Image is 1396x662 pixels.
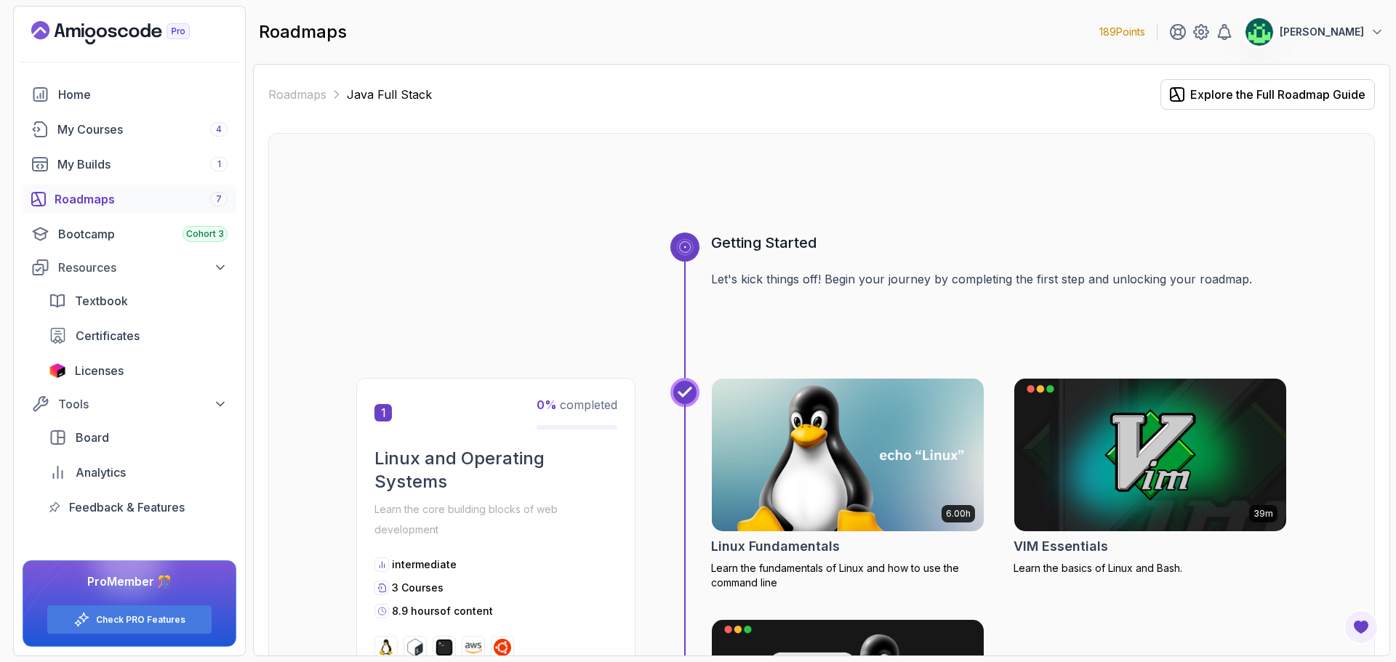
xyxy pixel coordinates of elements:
a: roadmaps [23,185,236,214]
span: 3 Courses [392,581,444,594]
h2: Linux and Operating Systems [374,447,617,493]
a: Check PRO Features [96,614,185,626]
div: Resources [58,259,228,276]
a: textbook [40,286,236,315]
a: builds [23,150,236,179]
span: 1 [217,158,221,170]
span: Textbook [75,292,128,310]
p: 39m [1253,508,1273,520]
a: Linux Fundamentals card6.00hLinux FundamentalsLearn the fundamentals of Linux and how to use the ... [711,378,984,590]
p: Learn the fundamentals of Linux and how to use the command line [711,561,984,590]
a: home [23,80,236,109]
p: 189 Points [1099,25,1145,39]
button: Check PRO Features [47,605,212,634]
span: Feedback & Features [69,498,185,516]
iframe: chat widget [1335,604,1381,647]
span: 0 % [537,397,557,412]
img: jetbrains icon [49,363,66,378]
span: Analytics [76,464,126,481]
a: analytics [40,458,236,487]
p: Learn the basics of Linux and Bash. [1014,561,1287,576]
p: Java Full Stack [347,86,432,103]
div: My Courses [57,121,228,138]
a: bootcamp [23,219,236,249]
div: Roadmaps [55,190,228,208]
img: VIM Essentials card [1014,379,1286,531]
a: certificates [40,321,236,350]
h2: roadmaps [259,20,347,44]
img: bash logo [406,639,424,656]
div: Tools [58,395,228,413]
p: [PERSON_NAME] [1280,25,1364,39]
a: Landing page [31,21,223,44]
span: Licenses [75,362,124,379]
p: 6.00h [946,508,971,520]
span: completed [537,397,617,412]
img: aws logo [465,639,482,656]
div: Home [58,86,228,103]
button: Tools [23,391,236,417]
div: My Builds [57,156,228,173]
p: intermediate [392,557,457,572]
span: Cohort 3 [186,228,224,240]
img: linux logo [377,639,395,656]
span: 1 [374,404,392,421]
span: 7 [216,193,222,205]
button: Explore the Full Roadmap Guide [1160,79,1375,110]
img: user profile image [1245,18,1273,46]
button: Resources [23,254,236,280]
h2: VIM Essentials [1014,536,1108,557]
span: Board [76,429,109,446]
p: 8.9 hours of content [392,604,493,618]
img: Linux Fundamentals card [712,379,984,531]
span: Certificates [76,327,140,344]
a: board [40,423,236,452]
h3: Getting Started [711,233,1287,253]
a: Roadmaps [268,86,326,103]
a: courses [23,115,236,144]
div: Explore the Full Roadmap Guide [1190,86,1365,103]
a: licenses [40,356,236,385]
h2: Linux Fundamentals [711,536,840,557]
a: feedback [40,493,236,522]
img: terminal logo [436,639,453,656]
button: user profile image[PERSON_NAME] [1245,17,1384,47]
img: ubuntu logo [494,639,511,656]
p: Learn the core building blocks of web development [374,499,617,540]
span: 4 [216,124,222,135]
a: VIM Essentials card39mVIM EssentialsLearn the basics of Linux and Bash. [1014,378,1287,576]
p: Let's kick things off! Begin your journey by completing the first step and unlocking your roadmap. [711,270,1287,288]
div: Bootcamp [58,225,228,243]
